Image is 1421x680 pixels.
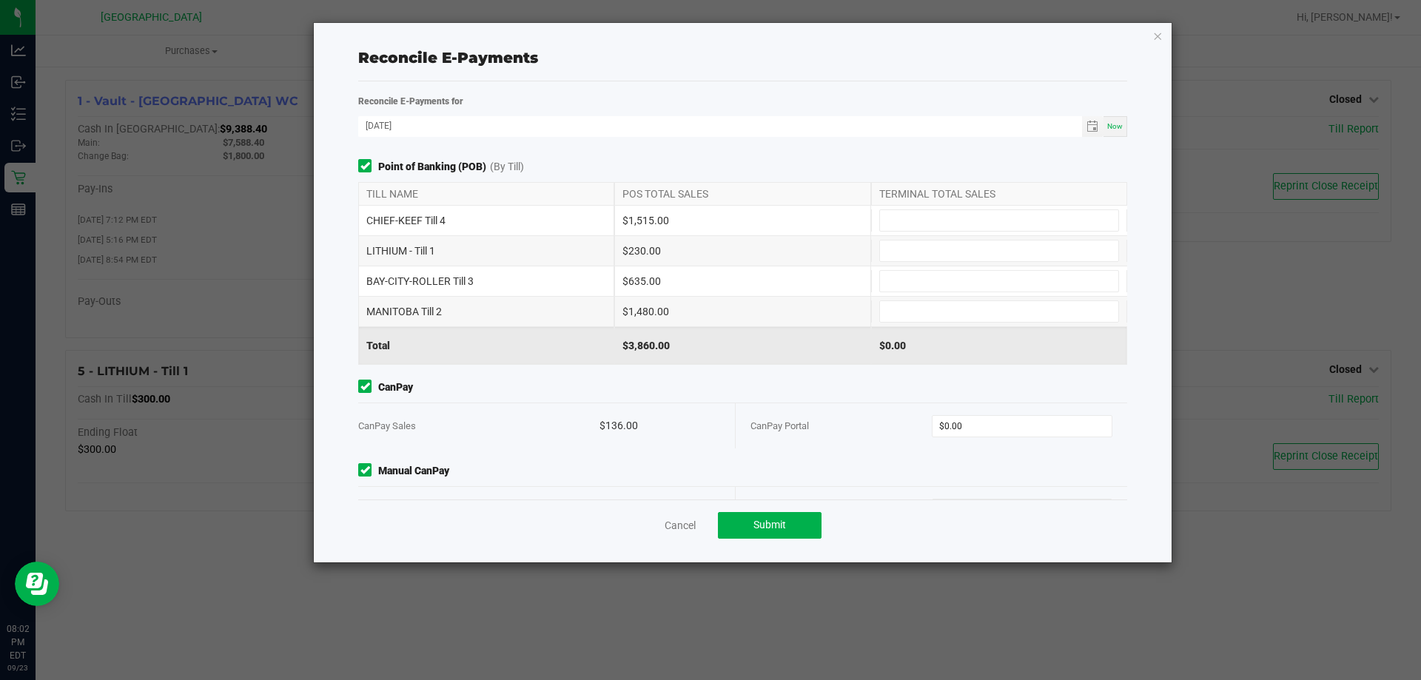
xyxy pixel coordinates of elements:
span: (By Till) [490,159,524,175]
strong: Point of Banking (POB) [378,159,486,175]
iframe: Resource center [15,562,59,606]
strong: CanPay [378,380,413,395]
form-toggle: Include in reconciliation [358,380,378,395]
div: BAY-CITY-ROLLER Till 3 [358,266,614,296]
input: Date [358,116,1082,135]
a: Cancel [665,518,696,533]
div: MANITOBA Till 2 [358,297,614,326]
strong: Manual CanPay [378,463,449,479]
span: CanPay Portal [750,420,809,431]
form-toggle: Include in reconciliation [358,463,378,479]
div: Total [358,327,614,364]
form-toggle: Include in reconciliation [358,159,378,175]
div: $0.00 [871,327,1127,364]
span: Submit [753,519,786,531]
strong: Reconcile E-Payments for [358,96,463,107]
div: $3,860.00 [614,327,870,364]
button: Submit [718,512,822,539]
div: $635.00 [614,266,870,296]
span: Now [1107,122,1123,130]
div: $238.85 [599,487,720,532]
div: $230.00 [614,236,870,266]
span: Toggle calendar [1082,116,1103,137]
div: TILL NAME [358,183,614,205]
div: LITHIUM - Till 1 [358,236,614,266]
div: $136.00 [599,403,720,448]
div: Reconcile E-Payments [358,47,1127,69]
div: CHIEF-KEEF Till 4 [358,206,614,235]
div: POS TOTAL SALES [614,183,870,205]
div: $1,515.00 [614,206,870,235]
div: TERMINAL TOTAL SALES [871,183,1127,205]
div: $1,480.00 [614,297,870,326]
span: CanPay Sales [358,420,416,431]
